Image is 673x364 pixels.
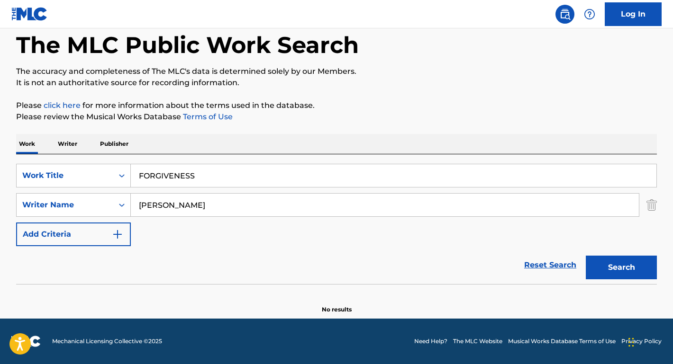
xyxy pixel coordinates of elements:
div: Writer Name [22,199,108,211]
div: Work Title [22,170,108,181]
p: Publisher [97,134,131,154]
a: Need Help? [414,337,447,346]
p: Writer [55,134,80,154]
img: MLC Logo [11,7,48,21]
p: It is not an authoritative source for recording information. [16,77,657,89]
div: Widget de chat [626,319,673,364]
a: Reset Search [519,255,581,275]
p: No results [322,294,352,314]
div: Help [580,5,599,24]
img: help [584,9,595,20]
div: Glisser [628,328,634,356]
form: Search Form [16,164,657,284]
a: Terms of Use [181,112,233,121]
a: Log In [605,2,662,26]
a: The MLC Website [453,337,502,346]
a: click here [44,101,81,110]
p: Please for more information about the terms used in the database. [16,100,657,111]
img: logo [11,336,41,347]
img: 9d2ae6d4665cec9f34b9.svg [112,229,123,240]
p: Work [16,134,38,154]
button: Search [586,256,657,279]
img: Delete Criterion [646,193,657,217]
a: Public Search [555,5,574,24]
p: The accuracy and completeness of The MLC's data is determined solely by our Members. [16,66,657,77]
h1: The MLC Public Work Search [16,31,359,59]
a: Musical Works Database Terms of Use [508,337,616,346]
a: Privacy Policy [621,337,662,346]
p: Please review the Musical Works Database [16,111,657,123]
img: search [559,9,571,20]
span: Mechanical Licensing Collective © 2025 [52,337,162,346]
button: Add Criteria [16,222,131,246]
iframe: Chat Widget [626,319,673,364]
